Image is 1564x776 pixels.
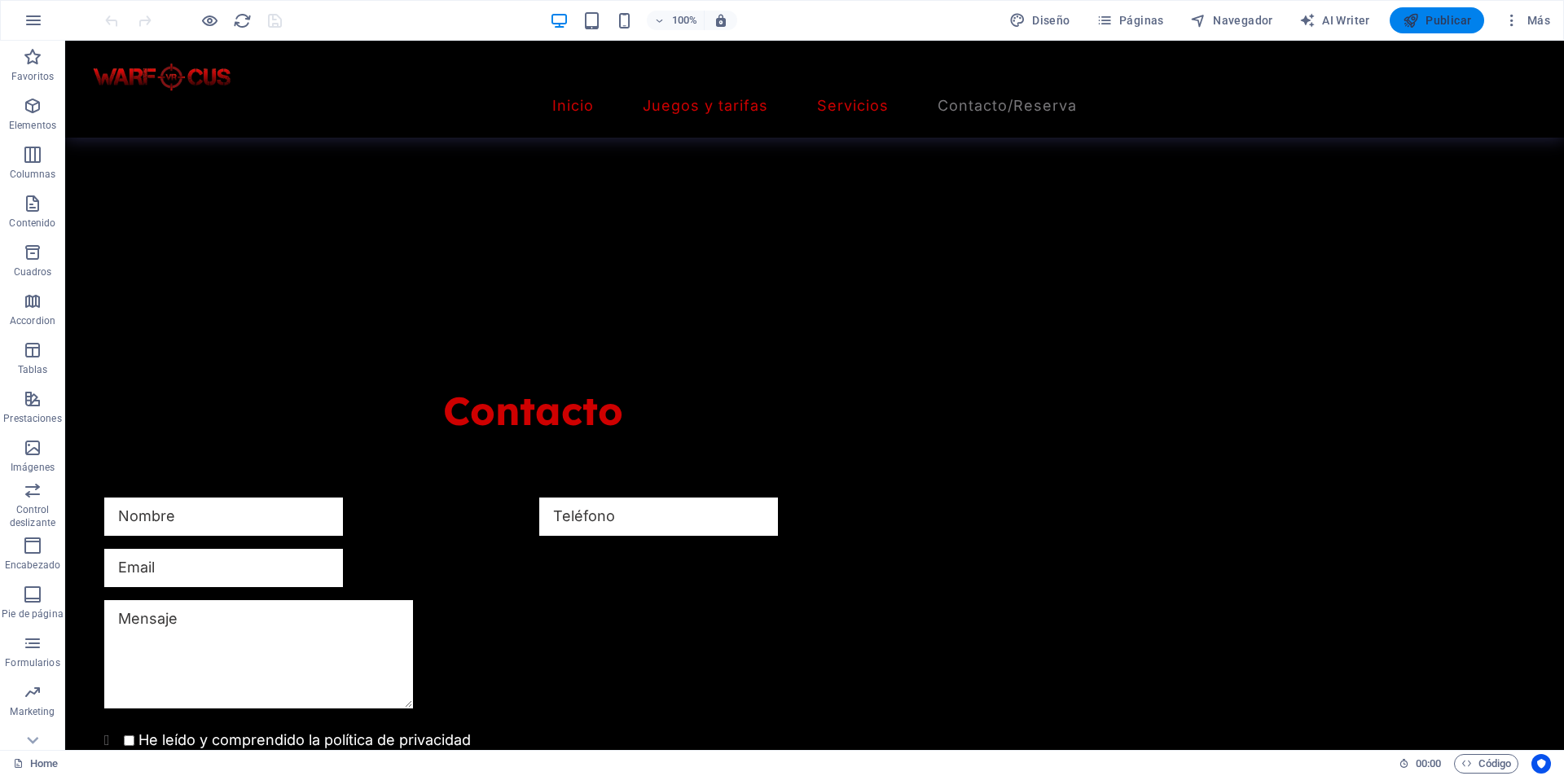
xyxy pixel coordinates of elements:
[11,461,55,474] p: Imágenes
[647,11,705,30] button: 100%
[13,754,58,774] a: Haz clic para cancelar la selección y doble clic para abrir páginas
[232,11,252,30] button: reload
[1531,754,1551,774] button: Usercentrics
[10,168,56,181] p: Columnas
[1390,7,1485,33] button: Publicar
[1399,754,1442,774] h6: Tiempo de la sesión
[5,559,60,572] p: Encabezado
[1003,7,1077,33] button: Diseño
[11,70,54,83] p: Favoritos
[233,11,252,30] i: Volver a cargar página
[1454,754,1518,774] button: Código
[200,11,219,30] button: Haz clic para salir del modo de previsualización y seguir editando
[10,705,55,718] p: Marketing
[1497,7,1557,33] button: Más
[1504,12,1550,28] span: Más
[1299,12,1370,28] span: AI Writer
[3,412,61,425] p: Prestaciones
[1184,7,1280,33] button: Navegador
[1293,7,1377,33] button: AI Writer
[14,265,52,278] p: Cuadros
[18,363,48,376] p: Tablas
[9,217,55,230] p: Contenido
[671,11,697,30] h6: 100%
[10,314,55,327] p: Accordion
[1427,757,1430,769] span: :
[1461,754,1511,774] span: Código
[2,607,63,620] p: Pie de página
[5,656,59,669] p: Formularios
[1003,7,1077,33] div: Diseño (Ctrl+Alt+Y)
[1090,7,1171,33] button: Páginas
[1403,12,1472,28] span: Publicar
[1190,12,1273,28] span: Navegador
[1416,754,1441,774] span: 00 00
[714,13,728,28] i: Al redimensionar, ajustar el nivel de zoom automáticamente para ajustarse al dispositivo elegido.
[1096,12,1164,28] span: Páginas
[1009,12,1070,28] span: Diseño
[9,119,56,132] p: Elementos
